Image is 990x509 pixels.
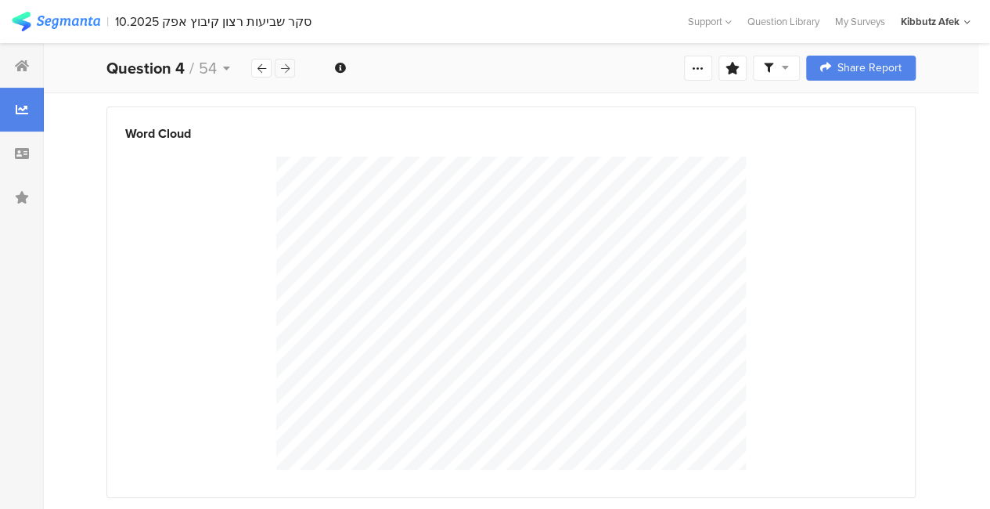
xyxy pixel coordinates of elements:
span: 54 [199,56,217,80]
a: My Surveys [827,14,893,29]
div: Word Cloud [125,122,897,144]
div: Support [688,9,732,34]
div: | [106,13,109,31]
div: 10.2025 סקר שביעות רצון קיבוץ אפק [115,14,311,29]
img: segmanta logo [12,12,100,31]
span: Share Report [837,63,902,74]
span: / [189,56,194,80]
b: Question 4 [106,56,185,80]
a: Question Library [740,14,827,29]
div: Kibbutz Afek [901,14,959,29]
